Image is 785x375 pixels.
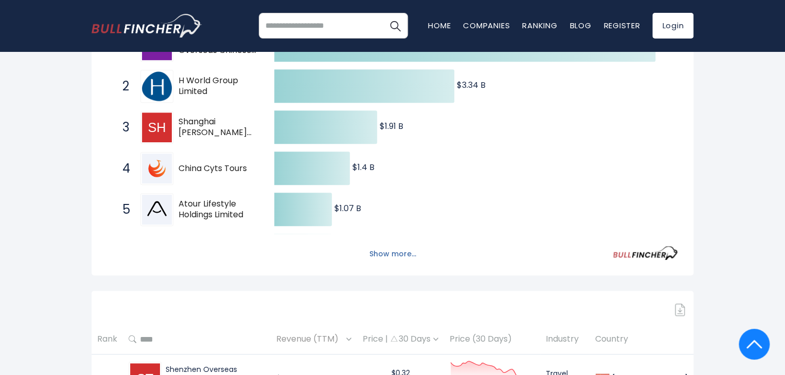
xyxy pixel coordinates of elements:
span: Revenue (TTM) [276,331,344,347]
a: Ranking [522,20,557,31]
span: H World Group Limited [179,76,256,97]
span: 4 [117,160,128,177]
img: Shanghai Jin Jiang International Hotels [142,113,172,142]
th: Price (30 Days) [444,324,540,354]
button: Show more... [363,246,422,262]
a: Register [603,20,640,31]
a: Login [652,13,693,39]
th: Industry [540,324,590,354]
img: Atour Lifestyle Holdings Limited [142,195,172,224]
span: 3 [117,119,128,136]
a: Blog [569,20,591,31]
span: 5 [117,201,128,218]
img: bullfincher logo [92,14,202,38]
span: Atour Lifestyle Holdings Limited [179,199,256,220]
div: Price | 30 Days [363,334,438,345]
text: $1.07 B [334,202,361,214]
span: China Cyts Tours [179,163,256,174]
a: Companies [463,20,510,31]
span: 2 [117,78,128,95]
text: $1.91 B [380,120,403,132]
img: H World Group Limited [142,71,172,101]
th: Rank [92,324,123,354]
a: Home [428,20,451,31]
text: $1.4 B [352,161,374,173]
button: Search [382,13,408,39]
span: Shanghai [PERSON_NAME] International Hotels [179,117,256,138]
img: China Cyts Tours [142,154,172,183]
text: $3.34 B [457,79,486,91]
a: Go to homepage [92,14,202,38]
